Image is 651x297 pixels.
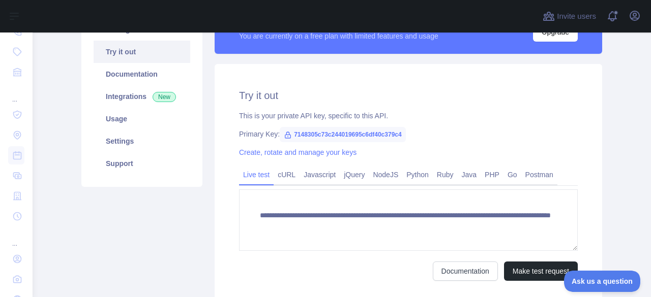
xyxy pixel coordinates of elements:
[94,152,190,175] a: Support
[541,8,598,24] button: Invite users
[504,167,521,183] a: Go
[239,148,357,156] a: Create, rotate and manage your keys
[239,111,578,121] div: This is your private API key, specific to this API.
[369,167,402,183] a: NodeJS
[300,167,340,183] a: Javascript
[239,129,578,139] div: Primary Key:
[402,167,433,183] a: Python
[153,92,176,102] span: New
[433,261,498,281] a: Documentation
[521,167,557,183] a: Postman
[94,63,190,85] a: Documentation
[8,227,24,248] div: ...
[274,167,300,183] a: cURL
[557,11,596,22] span: Invite users
[504,261,578,281] button: Make test request
[239,88,578,103] h2: Try it out
[8,83,24,104] div: ...
[239,31,438,41] div: You are currently on a free plan with limited features and usage
[94,108,190,130] a: Usage
[94,85,190,108] a: Integrations New
[564,271,641,292] iframe: Toggle Customer Support
[458,167,481,183] a: Java
[481,167,504,183] a: PHP
[340,167,369,183] a: jQuery
[433,167,458,183] a: Ruby
[94,41,190,63] a: Try it out
[280,127,406,142] span: 7148305c73c244019695c6df40c379c4
[239,167,274,183] a: Live test
[94,130,190,152] a: Settings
